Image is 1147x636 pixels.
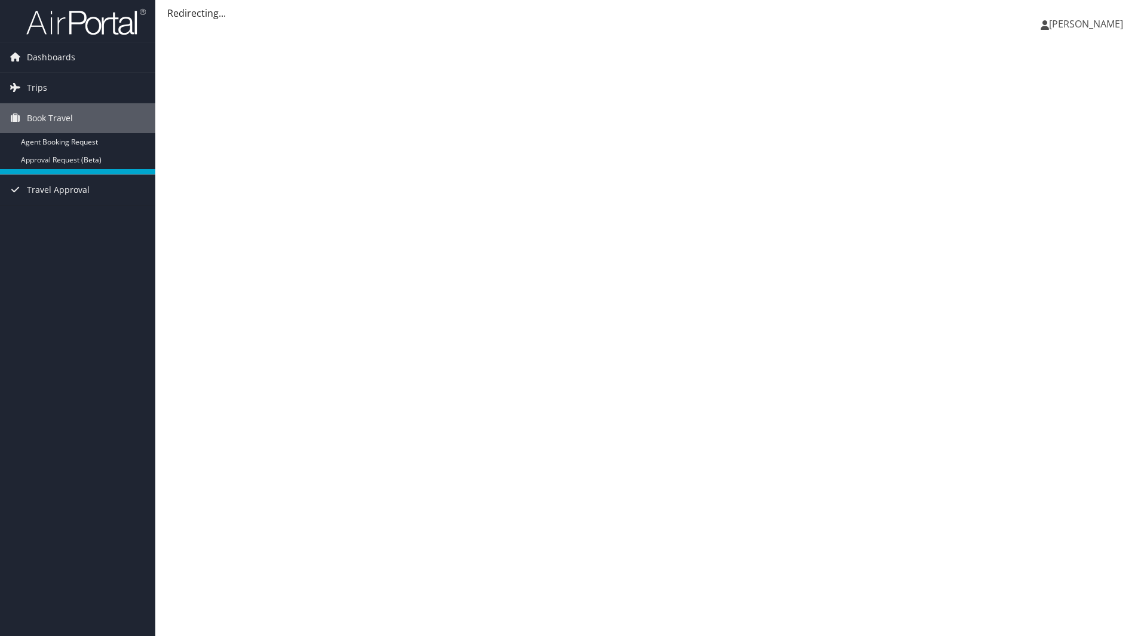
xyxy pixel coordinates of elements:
[27,73,47,103] span: Trips
[1041,6,1135,42] a: [PERSON_NAME]
[27,175,90,205] span: Travel Approval
[26,8,146,36] img: airportal-logo.png
[27,42,75,72] span: Dashboards
[1049,17,1123,30] span: [PERSON_NAME]
[167,6,1135,20] div: Redirecting...
[27,103,73,133] span: Book Travel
